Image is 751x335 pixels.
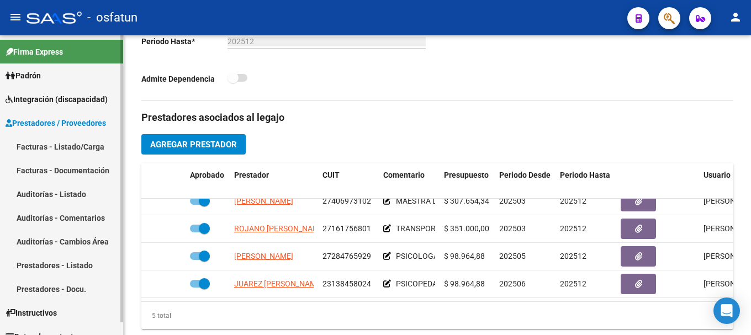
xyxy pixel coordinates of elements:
span: Padrón [6,70,41,82]
span: Firma Express [6,46,63,58]
p: Admite Dependencia [141,73,228,85]
span: $ 98.964,88 [444,252,485,260]
span: 202503 [499,196,526,205]
span: MAESTRA DE APOYO [396,196,469,205]
datatable-header-cell: CUIT [318,163,379,200]
datatable-header-cell: Periodo Hasta [556,163,616,200]
span: JUAREZ [PERSON_NAME] [234,279,323,288]
span: TRANSPORTE [396,224,444,233]
p: Periodo Hasta [141,35,228,47]
datatable-header-cell: Presupuesto [440,163,495,200]
span: 202506 [499,279,526,288]
span: Prestador [234,171,269,179]
span: 23138458024 [322,279,371,288]
span: $ 351.000,00 [444,224,489,233]
span: Usuario [704,171,731,179]
span: Agregar Prestador [150,140,237,150]
h3: Prestadores asociados al legajo [141,110,733,125]
span: [PERSON_NAME] [234,196,293,205]
datatable-header-cell: Comentario [379,163,440,200]
span: CUIT [322,171,340,179]
span: 202512 [560,279,586,288]
datatable-header-cell: Aprobado [186,163,230,200]
span: Periodo Hasta [560,171,610,179]
span: 27406973102 [322,196,371,205]
button: Agregar Prestador [141,134,246,155]
span: PSICOLOGA [396,252,438,260]
span: Comentario [383,171,425,179]
span: 202512 [560,252,586,260]
div: Open Intercom Messenger [713,297,740,324]
span: $ 307.654,34 [444,196,489,205]
span: Aprobado [190,171,224,179]
span: 202512 [560,196,586,205]
span: 202505 [499,252,526,260]
span: Integración (discapacidad) [6,93,108,105]
span: ROJANO [PERSON_NAME] [234,224,326,233]
span: 202512 [560,224,586,233]
datatable-header-cell: Periodo Desde [495,163,556,200]
datatable-header-cell: Prestador [230,163,318,200]
span: - osfatun [87,6,137,30]
mat-icon: menu [9,10,22,24]
span: 202503 [499,224,526,233]
span: PSICOPEDAGOGA [396,279,459,288]
span: Prestadores / Proveedores [6,117,106,129]
span: $ 98.964,88 [444,279,485,288]
span: Periodo Desde [499,171,551,179]
span: Instructivos [6,307,57,319]
span: Presupuesto [444,171,489,179]
mat-icon: person [729,10,742,24]
span: [PERSON_NAME] [234,252,293,260]
div: 5 total [141,310,171,322]
span: 27284765929 [322,252,371,260]
span: 27161756801 [322,224,371,233]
